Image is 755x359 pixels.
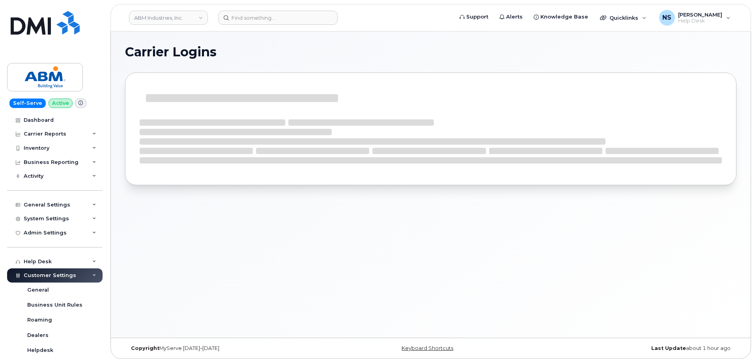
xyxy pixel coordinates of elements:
[131,345,159,351] strong: Copyright
[533,345,736,352] div: about 1 hour ago
[125,46,217,58] span: Carrier Logins
[402,345,453,351] a: Keyboard Shortcuts
[125,345,329,352] div: MyServe [DATE]–[DATE]
[651,345,686,351] strong: Last Update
